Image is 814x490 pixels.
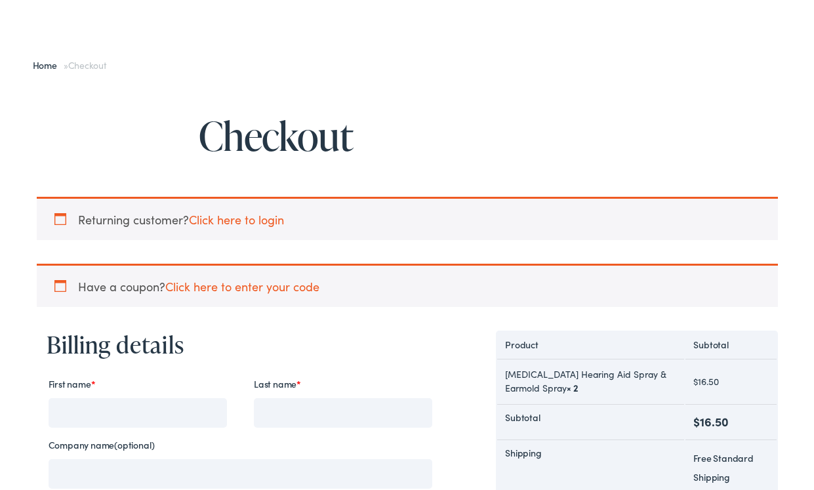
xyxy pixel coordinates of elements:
[33,58,106,71] span: »
[685,332,776,357] th: Subtotal
[37,264,778,307] div: Have a coupon?
[49,375,227,393] label: First name
[33,114,782,157] h1: Checkout
[165,278,319,295] a: Click here to enter your code
[693,413,700,430] span: $
[693,375,698,388] span: $
[567,381,579,394] strong: × 2
[693,451,754,483] label: Free Standard Shipping
[33,58,64,71] a: Home
[497,332,684,357] th: Product
[49,436,433,454] label: Company name
[114,438,154,451] span: (optional)
[47,331,435,359] h3: Billing details
[254,375,432,393] label: Last name
[497,404,684,438] th: Subtotal
[91,377,96,390] abbr: required
[189,211,284,228] a: Click here to login
[37,197,778,240] div: Returning customer?
[693,375,719,388] bdi: 16.50
[497,359,684,403] td: [MEDICAL_DATA] Hearing Aid Spray & Earmold Spray
[296,377,301,390] abbr: required
[693,413,729,430] bdi: 16.50
[68,58,106,71] span: Checkout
